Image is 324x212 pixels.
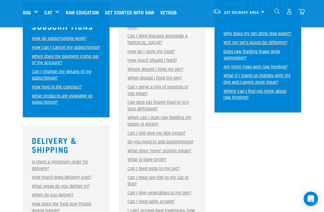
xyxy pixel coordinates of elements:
[224,11,259,13] span: Set Delivery Area
[32,160,88,171] a: Is there a minimum order for delivery?
[127,34,187,45] a: Can I feed biscuits alongside a [MEDICAL_DATA]?
[304,192,318,206] div: Open Intercom Messenger
[274,8,280,14] img: home-icon-1@2x.png
[127,131,185,136] a: Can I still give my dog treats?
[223,49,280,61] a: Does raw feeding make dogs aggressive?
[223,73,290,85] a: What if I travel on holiday with my dog and cannot store meat?
[127,67,183,72] a: Where should I feed my pet?
[32,85,82,90] a: How long is the contract?
[32,45,100,50] a: How can I cancel my subscription?
[32,184,90,189] a: What areas do you deliver to?
[159,0,181,24] a: Vethub
[127,190,191,196] a: Can I give vegetables to my pet?
[223,22,290,28] a: Can I give my dog food poisoning?
[127,148,191,154] a: What does 'novel' protein mean?
[127,100,189,112] a: Can pets eat frozen food or is it best defrosted?
[44,9,52,16] a: Cat
[127,139,193,145] a: Do you need to add supplements?
[32,54,99,66] a: When does my payment come out of my account?
[127,199,175,204] a: Can I feed table scraps?
[32,94,93,105] a: What products are available on subscription?
[223,40,287,45] a: Will my pet's stools be different?
[23,9,31,16] a: Dog
[213,9,221,14] img: van-moving.png
[64,0,103,24] a: Raw Education
[127,85,188,96] a: Can I serve a mix of proteins in one meal?
[127,157,166,162] a: What is bone broth?
[127,49,175,54] a: How do I store my food?
[32,175,91,180] a: How much does delivery cost?
[32,36,86,41] a: How do subscriptions work?
[32,136,100,154] h3: Delivery & Shipping
[127,76,182,81] a: When should I feed my pet?
[127,166,180,171] a: Can I feed eggs to my pet?
[32,193,73,198] a: When do you deliver?
[298,8,305,15] img: home-icon@2x.png
[223,89,286,100] a: Where can I find out more about raw feeding?
[127,18,185,30] a: How do I know what bones to feed?
[127,58,177,63] a: How much should I feed?
[127,115,191,127] a: When can I start raw feeding my puppy or kitten?
[127,175,189,187] a: Can I feed raw fish to my cat or dog?
[286,8,292,15] img: user.png
[223,64,288,70] a: Are there risks with raw feeding?
[103,0,159,24] a: Get started with Raw
[32,69,91,81] a: Can I change the details of my subscription?
[223,31,291,36] a: Why does my pet drink less water?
